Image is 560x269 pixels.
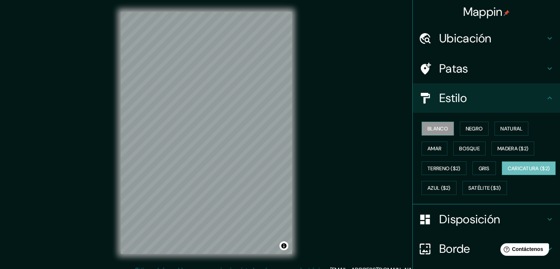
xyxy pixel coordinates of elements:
[427,145,441,152] font: Amar
[439,90,467,106] font: Estilo
[279,241,288,250] button: Activar o desactivar atribución
[460,122,489,136] button: Negro
[497,145,528,152] font: Madera ($2)
[427,165,461,172] font: Terreno ($2)
[463,4,503,20] font: Mappin
[472,161,496,175] button: Gris
[413,234,560,263] div: Borde
[508,165,550,172] font: Caricatura ($2)
[439,212,500,227] font: Disposición
[504,10,510,16] img: pin-icon.png
[413,83,560,113] div: Estilo
[439,241,470,256] font: Borde
[453,142,486,156] button: Bosque
[422,122,454,136] button: Blanco
[422,142,447,156] button: Amar
[462,181,507,195] button: Satélite ($3)
[494,122,528,136] button: Natural
[468,185,501,192] font: Satélite ($3)
[427,125,448,132] font: Blanco
[494,240,552,261] iframe: Lanzador de widgets de ayuda
[422,161,466,175] button: Terreno ($2)
[121,12,292,254] canvas: Mapa
[492,142,534,156] button: Madera ($2)
[459,145,480,152] font: Bosque
[502,161,556,175] button: Caricatura ($2)
[439,61,468,76] font: Patas
[500,125,522,132] font: Natural
[427,185,451,192] font: Azul ($2)
[413,54,560,83] div: Patas
[466,125,483,132] font: Negro
[413,24,560,53] div: Ubicación
[479,165,490,172] font: Gris
[422,181,457,195] button: Azul ($2)
[439,31,492,46] font: Ubicación
[413,205,560,234] div: Disposición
